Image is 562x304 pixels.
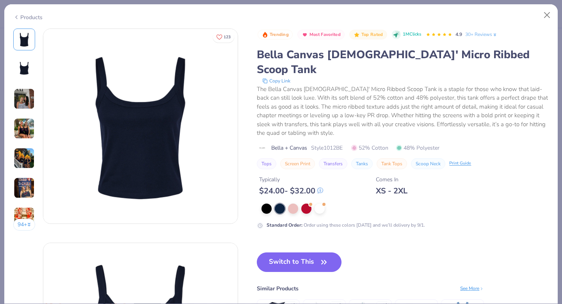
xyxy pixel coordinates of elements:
[259,186,323,196] div: $ 24.00 - $ 32.00
[377,158,407,169] button: Tank Tops
[302,32,308,38] img: Most Favorited sort
[351,158,373,169] button: Tanks
[449,160,471,167] div: Print Guide
[224,35,231,39] span: 123
[14,88,35,109] img: User generated content
[280,158,315,169] button: Screen Print
[262,32,268,38] img: Trending sort
[257,284,299,293] div: Similar Products
[426,29,452,41] div: 4.9 Stars
[43,29,238,224] img: Front
[455,31,462,38] span: 4.9
[257,145,267,151] img: brand logo
[267,222,302,228] strong: Standard Order :
[349,30,387,40] button: Badge Button
[319,158,347,169] button: Transfers
[267,222,425,229] div: Order using these colors [DATE] and we’ll delivery by 9/1.
[297,30,345,40] button: Badge Button
[460,285,484,292] div: See More
[257,252,341,272] button: Switch to This
[13,219,36,231] button: 94+
[15,60,34,79] img: Back
[259,175,323,184] div: Typically
[258,30,293,40] button: Badge Button
[14,148,35,169] img: User generated content
[15,30,34,49] img: Front
[213,31,234,43] button: Like
[14,118,35,139] img: User generated content
[270,32,289,37] span: Trending
[14,177,35,198] img: User generated content
[309,32,341,37] span: Most Favorited
[403,31,421,38] span: 1M Clicks
[465,31,498,38] a: 30+ Reviews
[351,144,388,152] span: 52% Cotton
[257,85,549,138] div: The Bella Canvas [DEMOGRAPHIC_DATA]' Micro Ribbed Scoop Tank is a staple for those who know that ...
[14,207,35,228] img: User generated content
[271,144,307,152] span: Bella + Canvas
[260,77,293,85] button: copy to clipboard
[257,47,549,77] div: Bella Canvas [DEMOGRAPHIC_DATA]' Micro Ribbed Scoop Tank
[354,32,360,38] img: Top Rated sort
[411,158,445,169] button: Scoop Neck
[361,32,383,37] span: Top Rated
[376,175,407,184] div: Comes In
[376,186,407,196] div: XS - 2XL
[257,158,276,169] button: Tops
[540,8,555,23] button: Close
[13,13,43,21] div: Products
[311,144,343,152] span: Style 1012BE
[396,144,439,152] span: 48% Polyester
